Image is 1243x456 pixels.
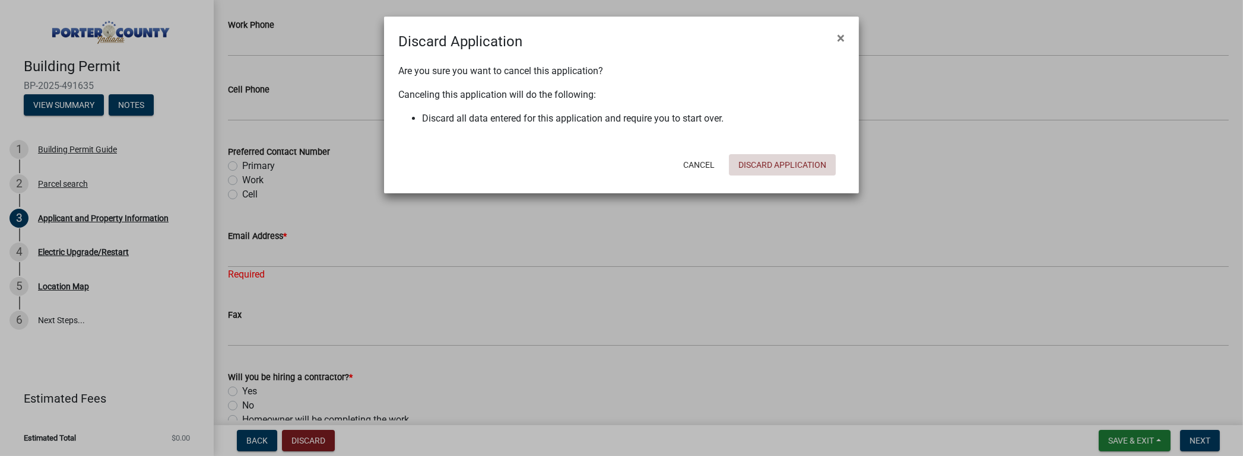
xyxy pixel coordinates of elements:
[729,154,836,176] button: Discard Application
[398,64,845,78] p: Are you sure you want to cancel this application?
[674,154,724,176] button: Cancel
[837,30,845,46] span: ×
[398,88,845,102] p: Canceling this application will do the following:
[398,31,522,52] h4: Discard Application
[827,21,854,55] button: Close
[422,111,845,126] li: Discard all data entered for this application and require you to start over.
